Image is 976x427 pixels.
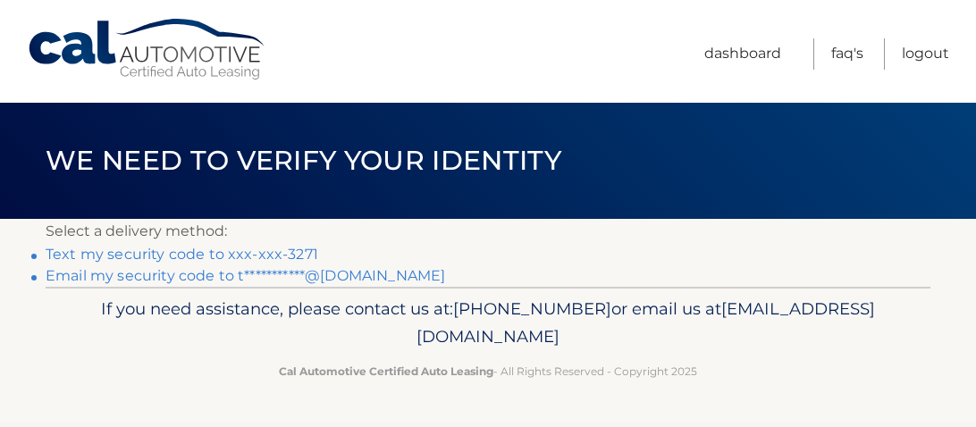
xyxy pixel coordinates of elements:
[902,38,949,70] a: Logout
[831,38,863,70] a: FAQ's
[279,364,493,378] strong: Cal Automotive Certified Auto Leasing
[704,38,781,70] a: Dashboard
[27,18,268,81] a: Cal Automotive
[46,144,561,177] span: We need to verify your identity
[46,219,930,244] p: Select a delivery method:
[46,246,318,263] a: Text my security code to xxx-xxx-3271
[72,295,904,352] p: If you need assistance, please contact us at: or email us at
[72,362,904,381] p: - All Rights Reserved - Copyright 2025
[453,298,611,319] span: [PHONE_NUMBER]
